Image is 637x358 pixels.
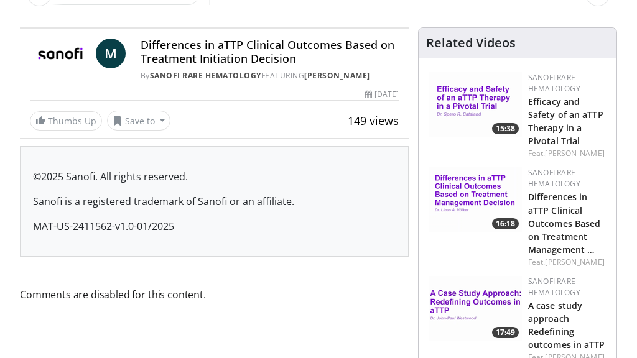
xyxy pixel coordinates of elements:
p: Sanofi is a registered trademark of Sanofi or an affiliate. [33,194,396,209]
div: By FEATURING [141,70,399,81]
a: Differences in aTTP Clinical Outcomes Based on Treatment Management … [528,191,600,255]
a: [PERSON_NAME] [545,148,604,158]
span: 17:49 [492,327,519,338]
span: Comments are disabled for this content. [20,287,409,303]
span: 15:38 [492,123,519,134]
div: Feat. [528,257,607,268]
a: 15:38 [429,72,522,137]
span: 16:18 [492,218,519,229]
p: ©2025 Sanofi. All rights reserved. [33,169,396,184]
img: 2b2d2bb3-3a2c-4baa-bc3e-aefb488a5ed3.png.150x105_q85_crop-smart_upscale.png [429,72,522,137]
a: 16:18 [429,167,522,232]
img: Sanofi Rare Hematology [30,39,91,68]
a: Efficacy and Safety of an aTTP Therapy in a Pivotal Trial [528,96,603,147]
div: [DATE] [365,89,399,100]
span: 149 views [348,113,399,128]
a: Sanofi Rare Hematology [528,72,580,94]
h4: Differences in aTTP Clinical Outcomes Based on Treatment Initiation Decision [141,39,399,65]
a: Sanofi Rare Hematology [150,70,261,81]
a: A case study approach Redefining outcomes in aTTP [528,300,605,351]
h4: Related Videos [426,35,516,50]
button: Save to [107,111,170,131]
a: Sanofi Rare Hematology [528,167,580,189]
a: [PERSON_NAME] [545,257,604,267]
a: 17:49 [429,276,522,341]
a: Thumbs Up [30,111,102,131]
p: MAT-US-2411562-v1.0-01/2025 [33,219,396,234]
a: M [96,39,126,68]
a: [PERSON_NAME] [304,70,370,81]
img: 67b9fd8a-4164-49c2-8387-da275a879300.png.150x105_q85_crop-smart_upscale.png [429,167,522,232]
img: 857c800f-3f5a-4f47-b6e5-8ee21ae12484.png.150x105_q85_crop-smart_upscale.png [429,276,522,341]
a: Sanofi Rare Hematology [528,276,580,298]
div: Feat. [528,148,607,159]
